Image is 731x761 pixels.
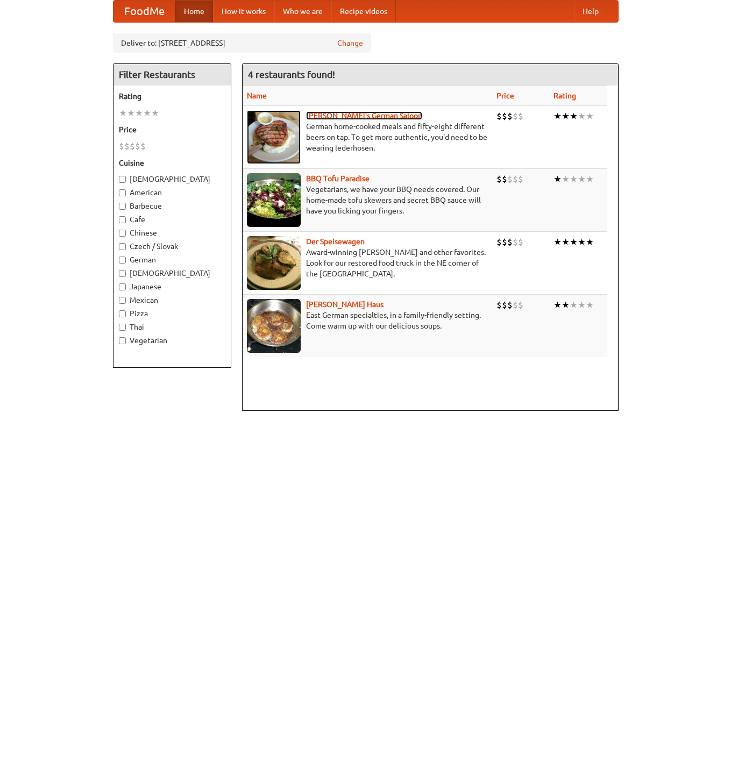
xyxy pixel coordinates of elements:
input: Chinese [119,230,126,237]
li: $ [119,140,124,152]
li: $ [140,140,146,152]
img: tofuparadise.jpg [247,173,301,227]
li: $ [518,173,523,185]
a: Price [496,91,514,100]
input: Cafe [119,216,126,223]
label: American [119,187,225,198]
ng-pluralize: 4 restaurants found! [248,69,335,80]
li: $ [502,299,507,311]
input: Czech / Slovak [119,243,126,250]
p: Vegetarians, we have your BBQ needs covered. Our home-made tofu skewers and secret BBQ sauce will... [247,184,488,216]
a: Change [337,38,363,48]
a: Name [247,91,267,100]
input: German [119,257,126,264]
a: FoodMe [113,1,175,22]
a: Der Speisewagen [306,237,365,246]
p: German home-cooked meals and fifty-eight different beers on tap. To get more authentic, you'd nee... [247,121,488,153]
li: $ [496,173,502,185]
li: ★ [135,107,143,119]
input: Barbecue [119,203,126,210]
li: $ [507,236,513,248]
h5: Rating [119,91,225,102]
li: ★ [151,107,159,119]
li: $ [513,173,518,185]
label: Chinese [119,227,225,238]
li: ★ [562,236,570,248]
input: Vegetarian [119,337,126,344]
a: Help [574,1,607,22]
label: Cafe [119,214,225,225]
a: Home [175,1,213,22]
li: ★ [570,110,578,122]
li: ★ [586,110,594,122]
a: [PERSON_NAME] Haus [306,300,384,309]
label: Barbecue [119,201,225,211]
li: ★ [562,173,570,185]
li: $ [507,299,513,311]
label: Vegetarian [119,335,225,346]
li: ★ [578,173,586,185]
label: Mexican [119,295,225,305]
img: kohlhaus.jpg [247,299,301,353]
li: ★ [586,236,594,248]
li: $ [513,299,518,311]
p: Award-winning [PERSON_NAME] and other favorites. Look for our restored food truck in the NE corne... [247,247,488,279]
input: [DEMOGRAPHIC_DATA] [119,176,126,183]
label: Japanese [119,281,225,292]
a: [PERSON_NAME]'s German Saloon [306,111,422,120]
a: BBQ Tofu Paradise [306,174,370,183]
label: Pizza [119,308,225,319]
a: Who we are [274,1,331,22]
li: $ [502,236,507,248]
input: American [119,189,126,196]
li: ★ [127,107,135,119]
li: ★ [553,173,562,185]
li: ★ [553,236,562,248]
li: $ [507,110,513,122]
li: ★ [562,299,570,311]
input: Mexican [119,297,126,304]
label: [DEMOGRAPHIC_DATA] [119,268,225,279]
li: $ [518,236,523,248]
li: ★ [586,299,594,311]
li: $ [513,110,518,122]
li: ★ [578,299,586,311]
input: Thai [119,324,126,331]
li: $ [513,236,518,248]
li: ★ [143,107,151,119]
h5: Price [119,124,225,135]
img: speisewagen.jpg [247,236,301,290]
div: Deliver to: [STREET_ADDRESS] [113,33,371,53]
img: esthers.jpg [247,110,301,164]
li: ★ [586,173,594,185]
input: Pizza [119,310,126,317]
a: How it works [213,1,274,22]
li: ★ [553,110,562,122]
li: $ [496,110,502,122]
li: ★ [553,299,562,311]
h5: Cuisine [119,158,225,168]
li: ★ [570,299,578,311]
li: $ [124,140,130,152]
li: $ [518,110,523,122]
li: $ [502,173,507,185]
p: East German specialties, in a family-friendly setting. Come warm up with our delicious soups. [247,310,488,331]
li: $ [496,299,502,311]
li: ★ [570,173,578,185]
li: $ [135,140,140,152]
label: [DEMOGRAPHIC_DATA] [119,174,225,184]
li: ★ [570,236,578,248]
input: Japanese [119,283,126,290]
label: Thai [119,322,225,332]
li: ★ [578,236,586,248]
h4: Filter Restaurants [113,64,231,86]
li: ★ [578,110,586,122]
li: $ [130,140,135,152]
input: [DEMOGRAPHIC_DATA] [119,270,126,277]
label: Czech / Slovak [119,241,225,252]
li: $ [518,299,523,311]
